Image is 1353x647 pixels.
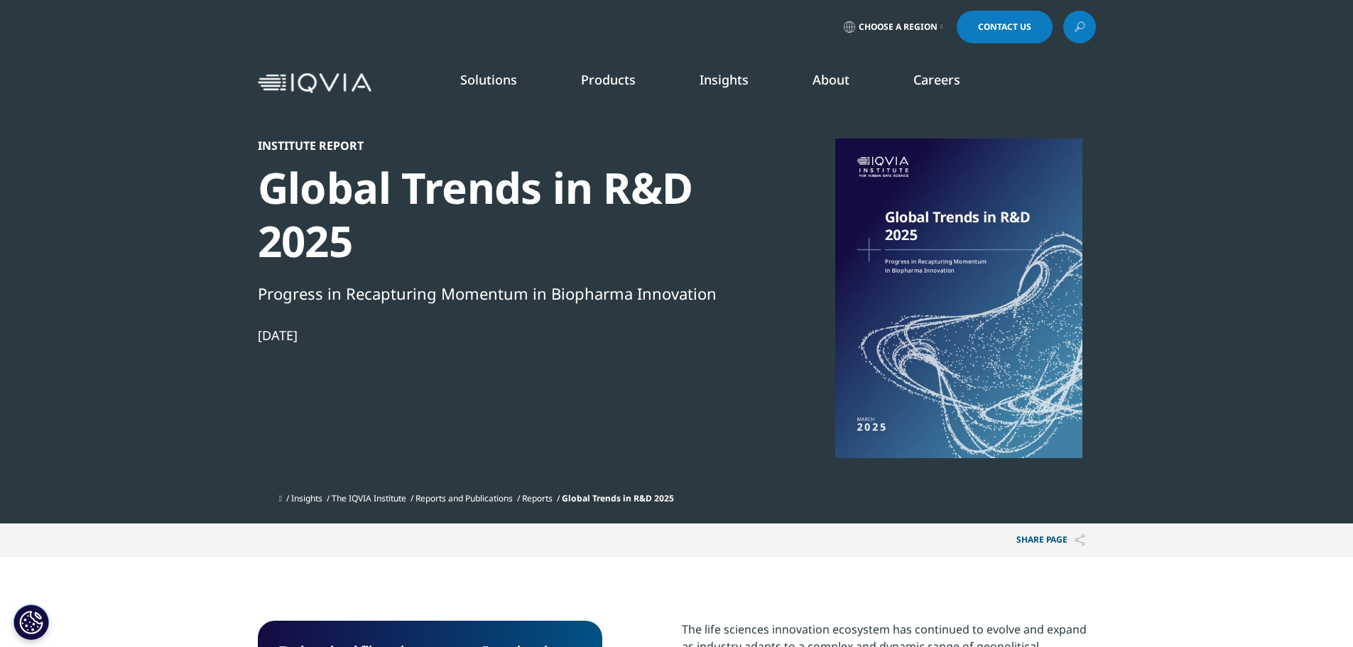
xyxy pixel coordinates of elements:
img: Share PAGE [1075,534,1085,546]
a: The IQVIA Institute [332,492,406,504]
p: Share PAGE [1006,523,1096,557]
a: About [813,71,849,88]
a: Contact Us [957,11,1053,43]
a: Reports and Publications [415,492,513,504]
a: Solutions [460,71,517,88]
a: Careers [913,71,960,88]
a: Products [581,71,636,88]
span: Global Trends in R&D 2025 [562,492,674,504]
span: Contact Us [978,23,1031,31]
button: Cookie Settings [13,604,49,640]
span: Choose a Region [859,21,938,33]
div: [DATE] [258,327,745,344]
div: Progress in Recapturing Momentum in Biopharma Innovation [258,281,745,305]
div: Institute Report [258,138,745,153]
div: Global Trends in R&D 2025 [258,161,745,268]
a: Insights [291,492,322,504]
button: Share PAGEShare PAGE [1006,523,1096,557]
nav: Primary [377,50,1096,116]
a: Reports [522,492,553,504]
img: IQVIA Healthcare Information Technology and Pharma Clinical Research Company [258,73,371,94]
a: Insights [700,71,749,88]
